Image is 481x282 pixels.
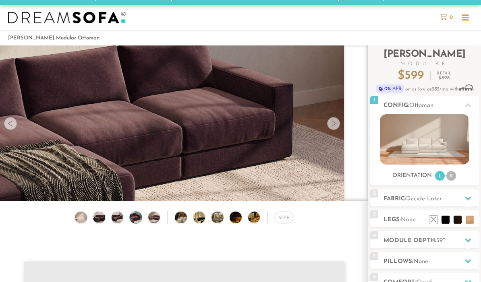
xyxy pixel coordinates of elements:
span: 39 [436,238,443,244]
span: None [401,217,416,223]
span: Decide Later [406,196,442,202]
span: Affirm [459,85,473,91]
span: 1 [370,96,378,104]
p: Retail [437,72,451,80]
img: Landon Modular Ottoman no legs 3 [110,212,125,224]
img: DreamSofa Modular Sofa & Sectional Video Presentation 3 [211,212,233,224]
span: 6 [370,273,378,281]
span: 4 [370,231,378,239]
span: 599 [404,70,424,82]
span: $55 [432,87,440,92]
h2: Config: [384,101,479,110]
span: None [413,259,428,265]
li: R [446,171,456,181]
iframe: Chat [447,246,475,276]
img: Landon Modular Ottoman no legs 1 [74,212,88,224]
p: or as low as /mo with . [370,84,479,93]
img: Landon Modular Ottoman no legs 2 [92,212,106,224]
h2: Module Depth: " [384,236,479,245]
h2: [PERSON_NAME] [370,49,479,66]
span: 2 [370,189,378,198]
h2: Fabric: [384,194,479,204]
h2: Legs: [384,215,479,224]
span: 5 [370,252,378,260]
span: 3 [370,210,378,218]
img: landon-sofa-no_legs-no_pillows-1.jpg [380,114,469,165]
a: 0 [436,14,457,21]
h3: Orientation [392,172,432,179]
li: L [435,171,445,181]
img: DreamSofa Modular Sofa & Sectional Video Presentation 2 [193,212,215,224]
img: Landon Modular Ottoman no legs 4 [129,212,143,224]
img: DreamSofa Modular Sofa & Sectional Video Presentation 4 [230,212,251,224]
span: 0 [448,15,453,20]
p: $ [398,70,424,82]
span: Modular [370,62,479,66]
span: 0% APR [376,84,404,93]
span: Ottoman [409,103,433,109]
em: $ [438,76,450,80]
div: Size [274,211,294,224]
img: DreamSofa - Inspired By Life, Designed By You [8,12,126,24]
span: 898 [442,76,450,80]
img: DreamSofa Modular Sofa & Sectional Video Presentation 5 [248,212,270,224]
h2: Pillows: [384,257,479,266]
img: Landon Modular Ottoman no legs 5 [147,212,162,224]
li: [PERSON_NAME] Modular Ottoman [8,33,100,43]
img: DreamSofa Modular Sofa & Sectional Video Presentation 1 [175,212,196,224]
